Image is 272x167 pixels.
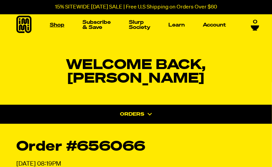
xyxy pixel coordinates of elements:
span: 0 [253,19,257,25]
a: Subscribe & Save [80,17,114,33]
nav: Main navigation [47,10,229,40]
a: Account [200,20,229,30]
a: Learn [166,20,187,30]
h2: Order #656066 [16,140,256,154]
span: Orders [120,112,145,117]
p: 15% SITEWIDE [DATE] SALE | Free U.S Shipping on Orders Over $60 [55,4,217,10]
a: 0 [251,19,259,31]
a: Slurp Society [126,17,153,33]
a: Shop [47,20,67,30]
